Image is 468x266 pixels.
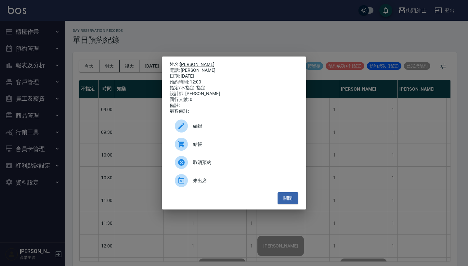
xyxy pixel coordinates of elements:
[170,91,298,97] div: 設計師: [PERSON_NAME]
[193,177,293,184] span: 未出席
[170,97,298,103] div: 同行人數: 0
[170,153,298,171] div: 取消預約
[170,108,298,114] div: 顧客備註:
[170,171,298,190] div: 未出席
[170,85,298,91] div: 指定/不指定: 指定
[170,117,298,135] div: 編輯
[170,62,298,68] p: 姓名:
[170,135,298,153] a: 結帳
[278,192,298,204] button: 關閉
[180,62,214,67] a: [PERSON_NAME]
[193,123,293,130] span: 編輯
[170,103,298,108] div: 備註:
[170,68,298,73] div: 電話: [PERSON_NAME]
[170,79,298,85] div: 預約時間: 12:00
[193,159,293,166] span: 取消預約
[193,141,293,148] span: 結帳
[170,73,298,79] div: 日期: [DATE]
